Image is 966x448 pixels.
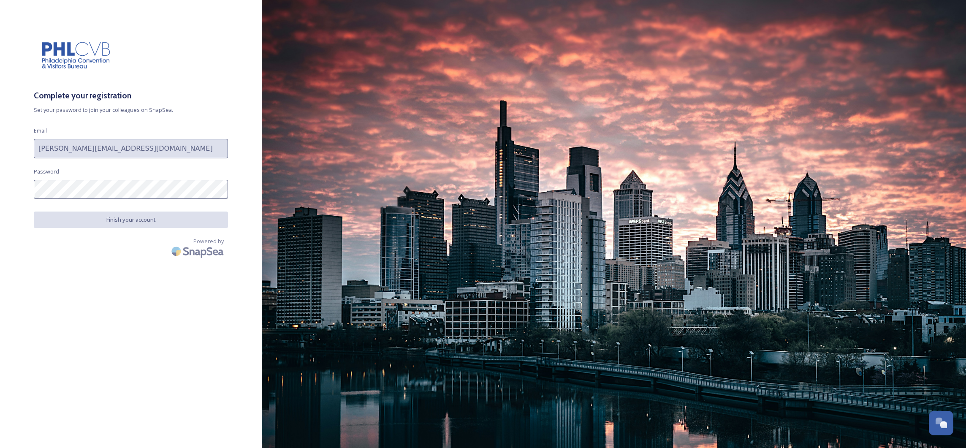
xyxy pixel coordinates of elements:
button: Open Chat [929,411,953,435]
button: Finish your account [34,212,228,228]
h3: Complete your registration [34,90,228,102]
span: Email [34,127,47,135]
span: Password [34,168,59,176]
img: download.png [34,34,118,77]
span: Set your password to join your colleagues on SnapSea. [34,106,228,114]
span: Powered by [193,237,224,245]
img: SnapSea Logo [169,242,228,261]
